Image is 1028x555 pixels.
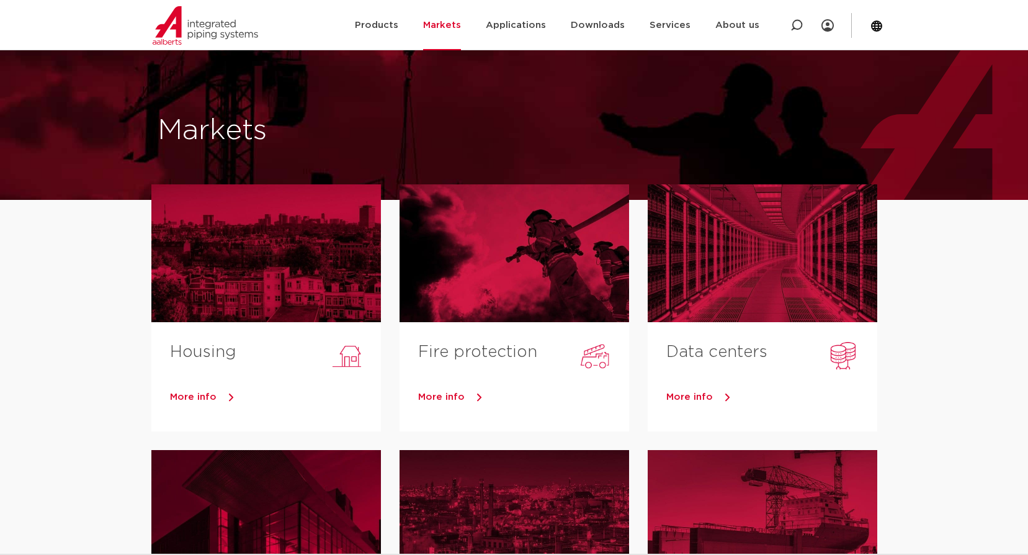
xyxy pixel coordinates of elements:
[650,20,691,30] font: Services
[418,344,537,360] a: Fire protection
[170,392,217,402] span: More info
[418,392,465,402] span: More info
[571,20,625,30] font: Downloads
[666,388,877,407] a: More info
[715,20,759,30] font: About us
[418,388,629,407] a: More info
[666,344,767,360] a: Data centers
[158,111,508,151] h1: Markets
[170,388,381,407] a: More info
[666,392,713,402] span: More info
[170,344,236,360] a: Housing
